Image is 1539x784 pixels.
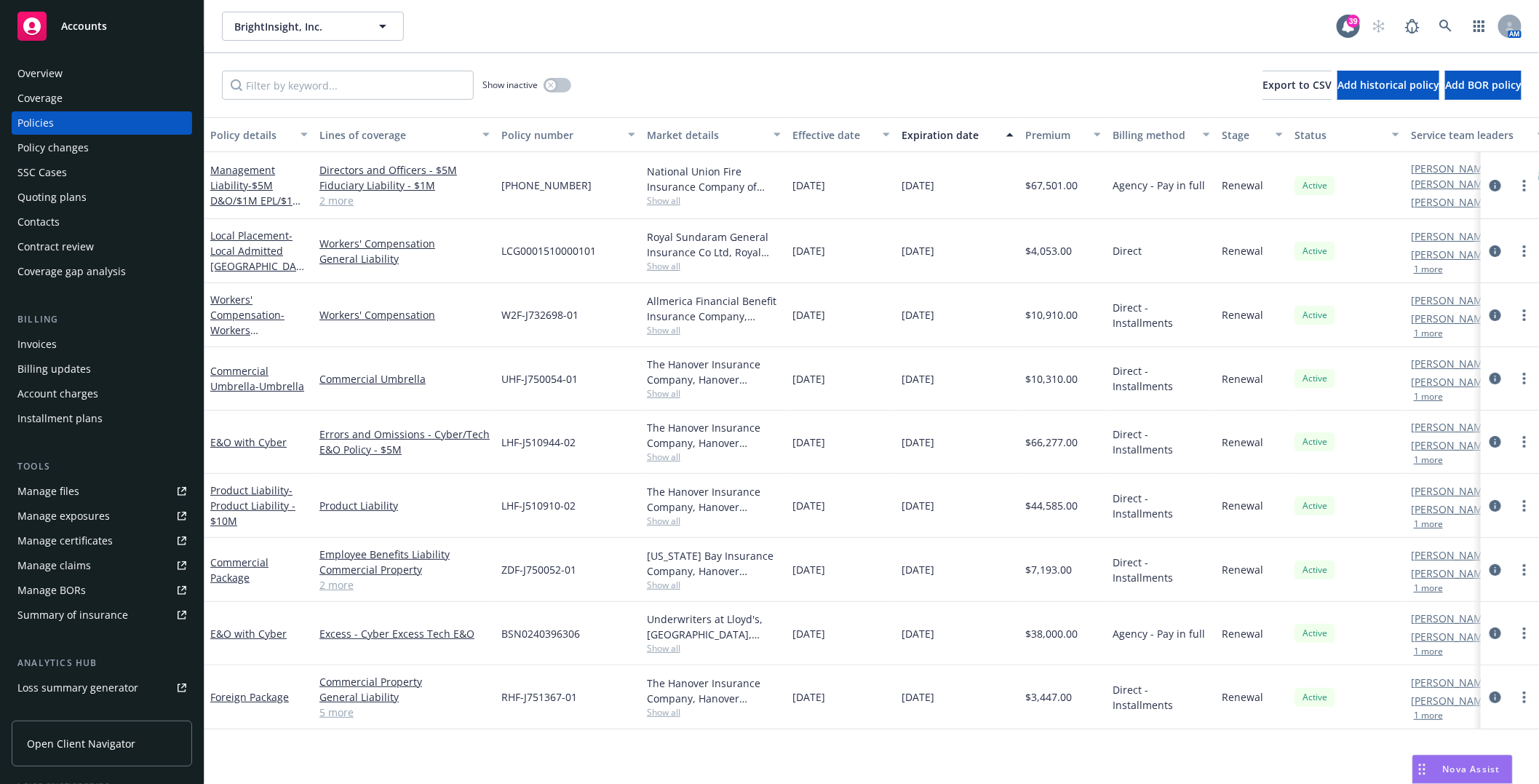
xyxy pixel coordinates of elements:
div: Tools [12,459,192,474]
a: more [1516,242,1533,260]
span: Active [1300,245,1329,258]
span: Show all [647,387,781,400]
a: Product Liability [210,483,295,528]
div: Policy changes [17,136,89,159]
span: [DATE] [792,626,825,641]
a: Fiduciary Liability - $1M [319,178,490,193]
a: Commercial Property [319,562,490,577]
div: Effective date [792,127,874,143]
a: Manage BORs [12,579,192,602]
a: Coverage [12,87,192,110]
a: 5 more [319,705,490,720]
div: National Union Fire Insurance Company of [GEOGRAPHIC_DATA], [GEOGRAPHIC_DATA], AIG [647,164,781,194]
span: LHF-J510944-02 [501,435,576,450]
a: General Liability [319,689,490,705]
a: Policy changes [12,136,192,159]
a: Contract review [12,235,192,258]
div: Policy number [501,127,619,143]
a: Commercial Package [210,555,269,585]
span: $3,447.00 [1025,689,1072,705]
a: Manage exposures [12,504,192,528]
a: Installment plans [12,407,192,430]
a: [PERSON_NAME] [1411,293,1492,308]
span: Add BOR policy [1445,78,1522,92]
span: - Umbrella [255,379,304,393]
a: Commercial Property [319,674,490,689]
button: Policy details [204,117,314,152]
span: Renewal [1222,562,1263,577]
span: $10,310.00 [1025,371,1078,387]
span: RHF-J751367-01 [501,689,577,705]
button: Policy number [496,117,641,152]
a: Commercial Umbrella [319,371,490,387]
a: E&O with Cyber [210,627,287,641]
button: 1 more [1414,711,1443,720]
span: Show all [647,194,781,207]
div: Policy details [210,127,292,143]
div: Billing method [1113,127,1194,143]
a: [PERSON_NAME] [1411,693,1492,708]
span: BSN0240396306 [501,626,580,641]
button: BrightInsight, Inc. [222,12,404,41]
a: [PERSON_NAME] [1411,483,1492,499]
div: Manage claims [17,554,91,577]
button: Add BOR policy [1445,71,1522,100]
a: Product Liability [319,498,490,513]
a: Policies [12,111,192,135]
div: Service team leaders [1411,127,1529,143]
a: circleInformation [1487,370,1504,387]
span: $4,053.00 [1025,243,1072,258]
div: Underwriters at Lloyd's, [GEOGRAPHIC_DATA], [PERSON_NAME] of London, CFC Underwriting, Amwins [647,611,781,642]
span: [DATE] [902,626,934,641]
span: Open Client Navigator [27,736,135,751]
a: Employee Benefits Liability [319,547,490,562]
button: Effective date [787,117,896,152]
button: 1 more [1414,456,1443,464]
span: Active [1300,179,1329,192]
a: Excess - Cyber Excess Tech E&O [319,626,490,641]
a: Manage files [12,480,192,503]
a: circleInformation [1487,625,1504,642]
span: Direct - Installments [1113,491,1210,521]
span: Renewal [1222,371,1263,387]
a: Commercial Umbrella [210,364,304,393]
div: Contract review [17,235,94,258]
button: Premium [1019,117,1107,152]
div: Market details [647,127,765,143]
a: [PERSON_NAME] [1411,675,1492,690]
div: Loss summary generator [17,676,138,700]
span: Direct [1113,243,1142,258]
a: [PERSON_NAME] [1411,419,1492,435]
div: Allmerica Financial Benefit Insurance Company, Hanover Insurance Group [647,293,781,324]
button: Expiration date [896,117,1019,152]
span: [DATE] [792,562,825,577]
a: Summary of insurance [12,603,192,627]
a: Invoices [12,333,192,356]
a: circleInformation [1487,433,1504,451]
span: Nova Assist [1443,763,1500,775]
a: circleInformation [1487,177,1504,194]
span: [DATE] [902,307,934,322]
a: more [1516,433,1533,451]
span: Show all [647,451,781,463]
div: SSC Cases [17,161,67,184]
span: Export to CSV [1262,78,1332,92]
span: $44,585.00 [1025,498,1078,513]
span: Show all [647,706,781,718]
a: Manage certificates [12,529,192,553]
span: ZDF-J750052-01 [501,562,576,577]
a: Overview [12,62,192,85]
a: [PERSON_NAME] [1411,229,1492,244]
a: Billing updates [12,357,192,381]
button: 1 more [1414,265,1443,274]
button: 1 more [1414,647,1443,656]
a: circleInformation [1487,561,1504,579]
button: 1 more [1414,392,1443,401]
a: Switch app [1465,12,1494,41]
div: The Hanover Insurance Company, Hanover Insurance Group [647,484,781,515]
span: $67,501.00 [1025,178,1078,193]
a: more [1516,306,1533,324]
span: [DATE] [792,435,825,450]
span: Agency - Pay in full [1113,178,1205,193]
